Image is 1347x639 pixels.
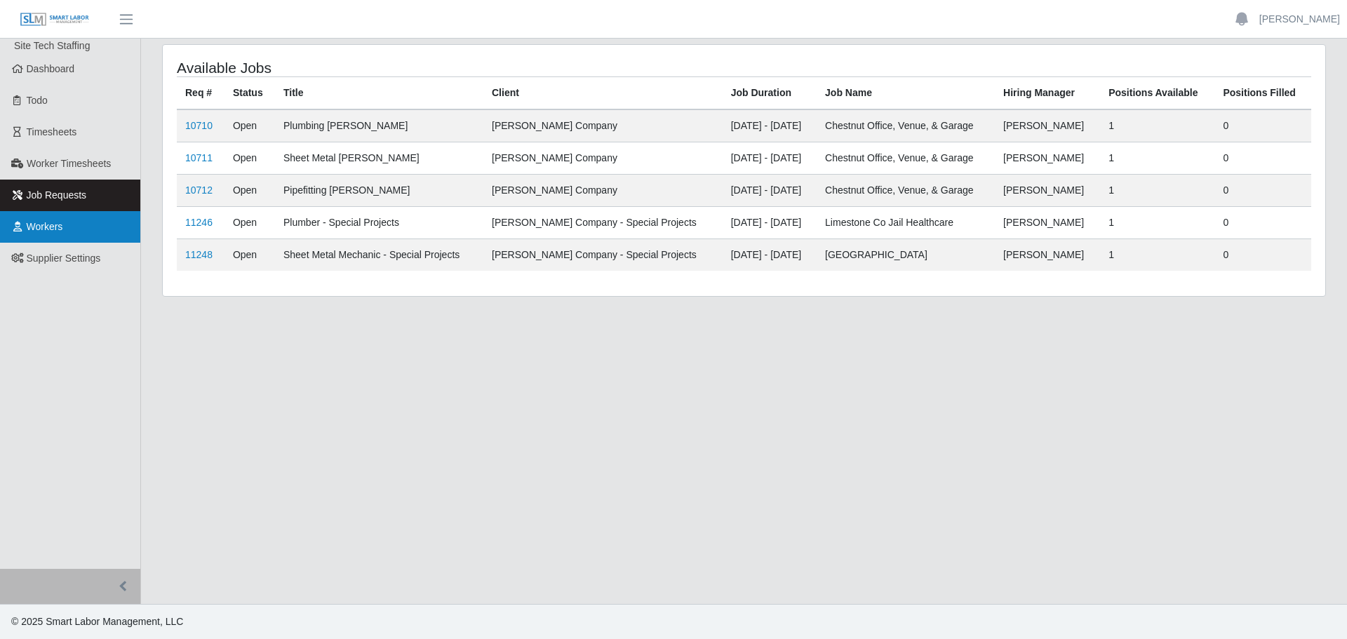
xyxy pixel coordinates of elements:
td: Plumbing [PERSON_NAME] [275,109,483,142]
h4: Available Jobs [177,59,637,76]
th: Title [275,77,483,110]
th: Client [483,77,723,110]
span: Workers [27,221,63,232]
td: [PERSON_NAME] Company [483,142,723,175]
td: [PERSON_NAME] Company [483,175,723,207]
td: Chestnut Office, Venue, & Garage [817,175,995,207]
td: Open [224,175,275,207]
td: [DATE] - [DATE] [723,142,817,175]
span: Supplier Settings [27,253,101,264]
td: [GEOGRAPHIC_DATA] [817,239,995,271]
span: Dashboard [27,63,75,74]
td: Sheet Metal Mechanic - Special Projects [275,239,483,271]
td: 0 [1214,239,1311,271]
td: 0 [1214,142,1311,175]
span: Timesheets [27,126,77,137]
th: Job Duration [723,77,817,110]
td: Limestone Co Jail Healthcare [817,207,995,239]
th: Hiring Manager [995,77,1100,110]
td: [DATE] - [DATE] [723,207,817,239]
td: [PERSON_NAME] [995,175,1100,207]
td: 0 [1214,207,1311,239]
td: [PERSON_NAME] [995,239,1100,271]
span: © 2025 Smart Labor Management, LLC [11,616,183,627]
a: 11248 [185,249,213,260]
a: 10712 [185,184,213,196]
td: 1 [1100,175,1214,207]
td: 1 [1100,239,1214,271]
a: 10710 [185,120,213,131]
a: 10711 [185,152,213,163]
td: [DATE] - [DATE] [723,239,817,271]
th: Job Name [817,77,995,110]
th: Status [224,77,275,110]
td: [PERSON_NAME] Company [483,109,723,142]
a: [PERSON_NAME] [1259,12,1340,27]
td: 0 [1214,109,1311,142]
span: Todo [27,95,48,106]
th: Positions Filled [1214,77,1311,110]
td: [PERSON_NAME] Company - Special Projects [483,239,723,271]
td: 1 [1100,207,1214,239]
td: Open [224,207,275,239]
td: [PERSON_NAME] Company - Special Projects [483,207,723,239]
th: Positions Available [1100,77,1214,110]
th: Req # [177,77,224,110]
td: [DATE] - [DATE] [723,175,817,207]
img: SLM Logo [20,12,90,27]
td: Plumber - Special Projects [275,207,483,239]
td: Sheet Metal [PERSON_NAME] [275,142,483,175]
td: [PERSON_NAME] [995,207,1100,239]
td: 0 [1214,175,1311,207]
td: 1 [1100,142,1214,175]
td: [DATE] - [DATE] [723,109,817,142]
td: [PERSON_NAME] [995,142,1100,175]
td: Open [224,239,275,271]
a: 11246 [185,217,213,228]
span: Worker Timesheets [27,158,111,169]
td: [PERSON_NAME] [995,109,1100,142]
td: Open [224,142,275,175]
td: Chestnut Office, Venue, & Garage [817,109,995,142]
span: Site Tech Staffing [14,40,90,51]
td: Chestnut Office, Venue, & Garage [817,142,995,175]
td: Open [224,109,275,142]
td: 1 [1100,109,1214,142]
td: Pipefitting [PERSON_NAME] [275,175,483,207]
span: Job Requests [27,189,87,201]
